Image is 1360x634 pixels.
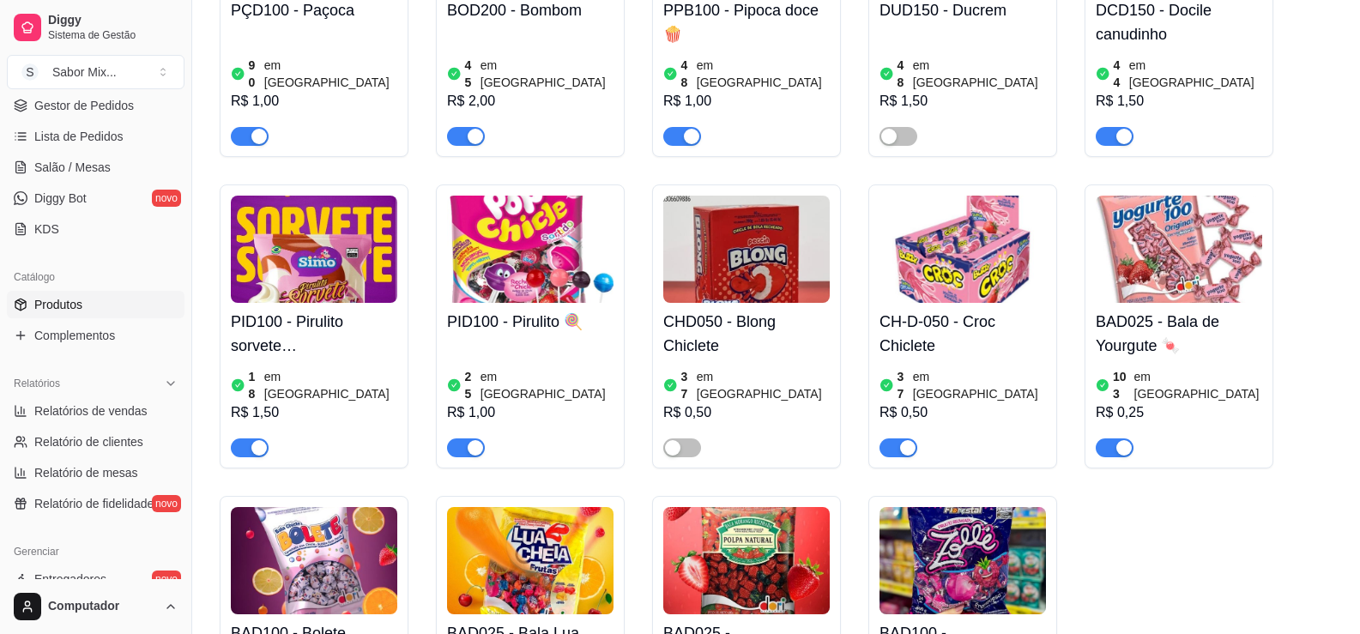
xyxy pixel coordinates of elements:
[465,368,477,402] article: 25
[34,571,106,588] span: Entregadores
[447,196,614,303] img: product-image
[48,599,157,614] span: Computador
[7,397,184,425] a: Relatórios de vendas
[7,459,184,486] a: Relatório de mesas
[34,464,138,481] span: Relatório de mesas
[34,220,59,238] span: KDS
[7,565,184,593] a: Entregadoresnovo
[14,377,60,390] span: Relatórios
[879,91,1046,112] div: R$ 1,50
[7,586,184,627] button: Computador
[249,57,261,91] article: 90
[1114,57,1126,91] article: 44
[663,91,830,112] div: R$ 1,00
[465,57,477,91] article: 45
[34,190,87,207] span: Diggy Bot
[879,310,1046,358] h4: CH-D-050 - Croc Chiclete
[7,291,184,318] a: Produtos
[264,368,397,402] article: em [GEOGRAPHIC_DATA]
[663,402,830,423] div: R$ 0,50
[7,263,184,291] div: Catálogo
[21,63,39,81] span: S
[1096,310,1262,358] h4: BAD025 - Bala de Yourgute 🍬
[1096,196,1262,303] img: product-image
[34,327,115,344] span: Complementos
[681,368,693,402] article: 37
[447,402,614,423] div: R$ 1,00
[1096,91,1262,112] div: R$ 1,50
[34,97,134,114] span: Gestor de Pedidos
[48,28,178,42] span: Sistema de Gestão
[697,57,830,91] article: em [GEOGRAPHIC_DATA]
[7,215,184,243] a: KDS
[264,57,397,91] article: em [GEOGRAPHIC_DATA]
[481,368,614,402] article: em [GEOGRAPHIC_DATA]
[34,128,124,145] span: Lista de Pedidos
[1134,368,1262,402] article: em [GEOGRAPHIC_DATA]
[34,402,148,420] span: Relatórios de vendas
[34,159,111,176] span: Salão / Mesas
[1096,402,1262,423] div: R$ 0,25
[913,368,1046,402] article: em [GEOGRAPHIC_DATA]
[898,368,910,402] article: 37
[7,322,184,349] a: Complementos
[7,7,184,48] a: DiggySistema de Gestão
[34,296,82,313] span: Produtos
[663,507,830,614] img: product-image
[231,196,397,303] img: product-image
[7,538,184,565] div: Gerenciar
[681,57,693,91] article: 48
[231,507,397,614] img: product-image
[447,507,614,614] img: product-image
[7,154,184,181] a: Salão / Mesas
[34,495,154,512] span: Relatório de fidelidade
[231,310,397,358] h4: PID100 - Pirulito sorvete [PERSON_NAME] 🍨
[1113,368,1131,402] article: 103
[663,196,830,303] img: product-image
[48,13,178,28] span: Diggy
[52,63,117,81] div: Sabor Mix ...
[249,368,261,402] article: 18
[697,368,830,402] article: em [GEOGRAPHIC_DATA]
[7,123,184,150] a: Lista de Pedidos
[7,55,184,89] button: Select a team
[231,402,397,423] div: R$ 1,50
[663,310,830,358] h4: CHD050 - Blong Chiclete
[447,91,614,112] div: R$ 2,00
[34,433,143,450] span: Relatório de clientes
[879,507,1046,614] img: product-image
[1129,57,1262,91] article: em [GEOGRAPHIC_DATA]
[7,92,184,119] a: Gestor de Pedidos
[7,184,184,212] a: Diggy Botnovo
[879,402,1046,423] div: R$ 0,50
[7,428,184,456] a: Relatório de clientes
[898,57,910,91] article: 48
[913,57,1046,91] article: em [GEOGRAPHIC_DATA]
[481,57,614,91] article: em [GEOGRAPHIC_DATA]
[231,91,397,112] div: R$ 1,00
[447,310,614,334] h4: PID100 - Pirulito 🍭
[879,196,1046,303] img: product-image
[7,490,184,517] a: Relatório de fidelidadenovo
